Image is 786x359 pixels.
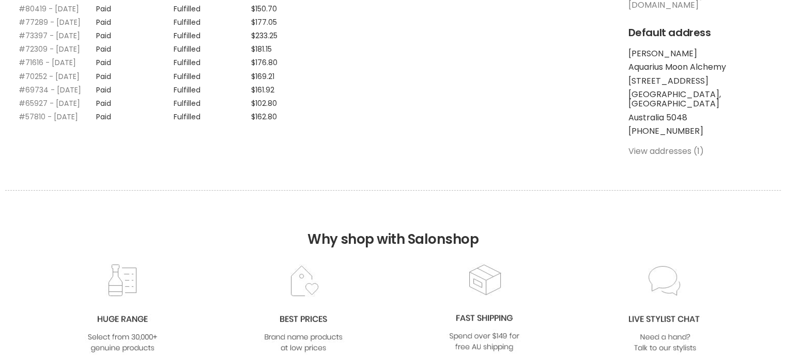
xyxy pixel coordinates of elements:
span: $150.70 [251,4,277,14]
li: [PHONE_NUMBER] [628,127,768,136]
td: Fulfilled [174,107,251,121]
a: #77289 - [DATE] [19,17,81,27]
td: Fulfilled [174,13,251,26]
h2: Default address [628,27,768,39]
td: Fulfilled [174,26,251,40]
span: $162.80 [251,112,277,122]
span: $161.92 [251,85,274,95]
a: #57810 - [DATE] [19,112,78,122]
img: prices.jpg [261,264,345,354]
span: $177.05 [251,17,277,27]
a: #70252 - [DATE] [19,71,80,82]
li: Aquarius Moon Alchemy [628,63,768,72]
li: [GEOGRAPHIC_DATA], [GEOGRAPHIC_DATA] [628,90,768,109]
td: Fulfilled [174,81,251,94]
a: #73397 - [DATE] [19,30,80,41]
a: #72309 - [DATE] [19,44,80,54]
a: View addresses (1) [628,145,704,157]
span: $181.15 [251,44,272,54]
td: Paid [96,81,174,94]
td: Paid [96,13,174,26]
td: Paid [96,67,174,81]
td: Fulfilled [174,40,251,53]
a: #80419 - [DATE] [19,4,79,14]
li: [STREET_ADDRESS] [628,76,768,86]
td: Fulfilled [174,67,251,81]
a: #69734 - [DATE] [19,85,81,95]
td: Paid [96,40,174,53]
img: fast.jpg [442,263,526,353]
span: $176.80 [251,57,278,68]
td: Paid [96,94,174,107]
span: $233.25 [251,30,278,41]
li: Australia 5048 [628,113,768,122]
a: #71616 - [DATE] [19,57,76,68]
span: $169.21 [251,71,274,82]
td: Paid [96,107,174,121]
span: $102.80 [251,98,277,108]
td: Fulfilled [174,94,251,107]
h2: Why shop with Salonshop [5,190,781,263]
img: chat_c0a1c8f7-3133-4fc6-855f-7264552747f6.jpg [623,264,707,354]
img: range2_8cf790d4-220e-469f-917d-a18fed3854b6.jpg [81,264,164,354]
td: Paid [96,26,174,40]
a: #65927 - [DATE] [19,98,80,108]
td: Fulfilled [174,53,251,67]
td: Paid [96,53,174,67]
li: [PERSON_NAME] [628,49,768,58]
